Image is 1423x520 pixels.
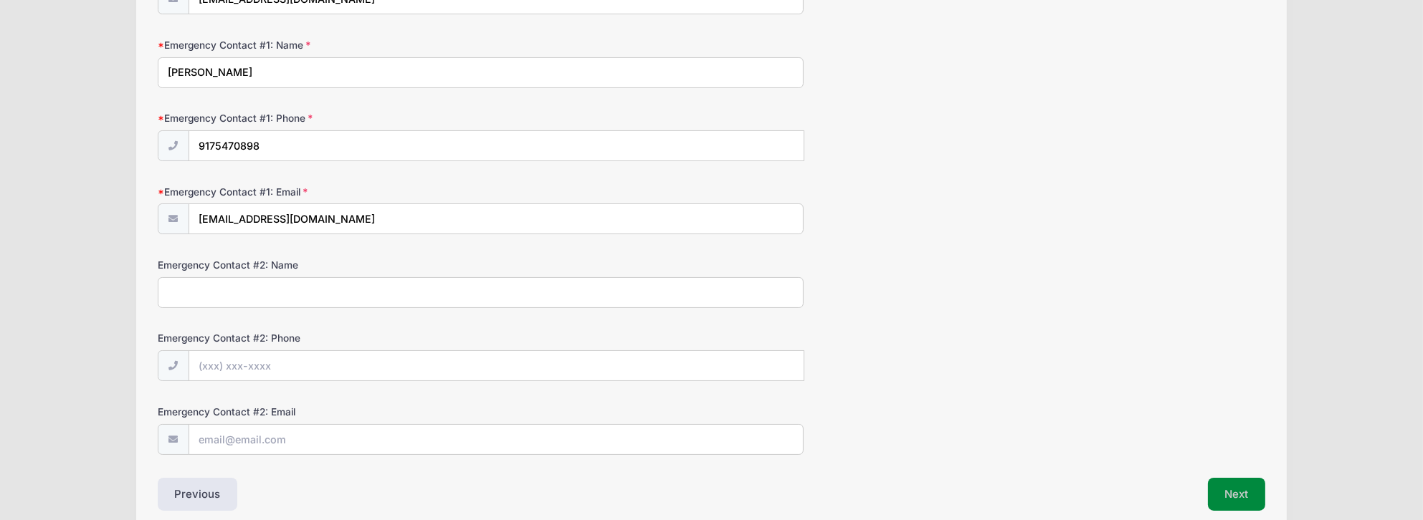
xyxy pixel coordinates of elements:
label: Emergency Contact #2: Phone [158,331,527,345]
label: Emergency Contact #1: Name [158,38,527,52]
label: Emergency Contact #2: Name [158,258,527,272]
input: (xxx) xxx-xxxx [189,130,804,161]
button: Next [1208,478,1266,511]
button: Previous [158,478,238,511]
input: email@email.com [189,424,804,455]
label: Emergency Contact #1: Phone [158,111,527,125]
input: email@email.com [189,203,804,234]
label: Emergency Contact #2: Email [158,405,527,419]
label: Emergency Contact #1: Email [158,185,527,199]
input: (xxx) xxx-xxxx [189,350,804,381]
